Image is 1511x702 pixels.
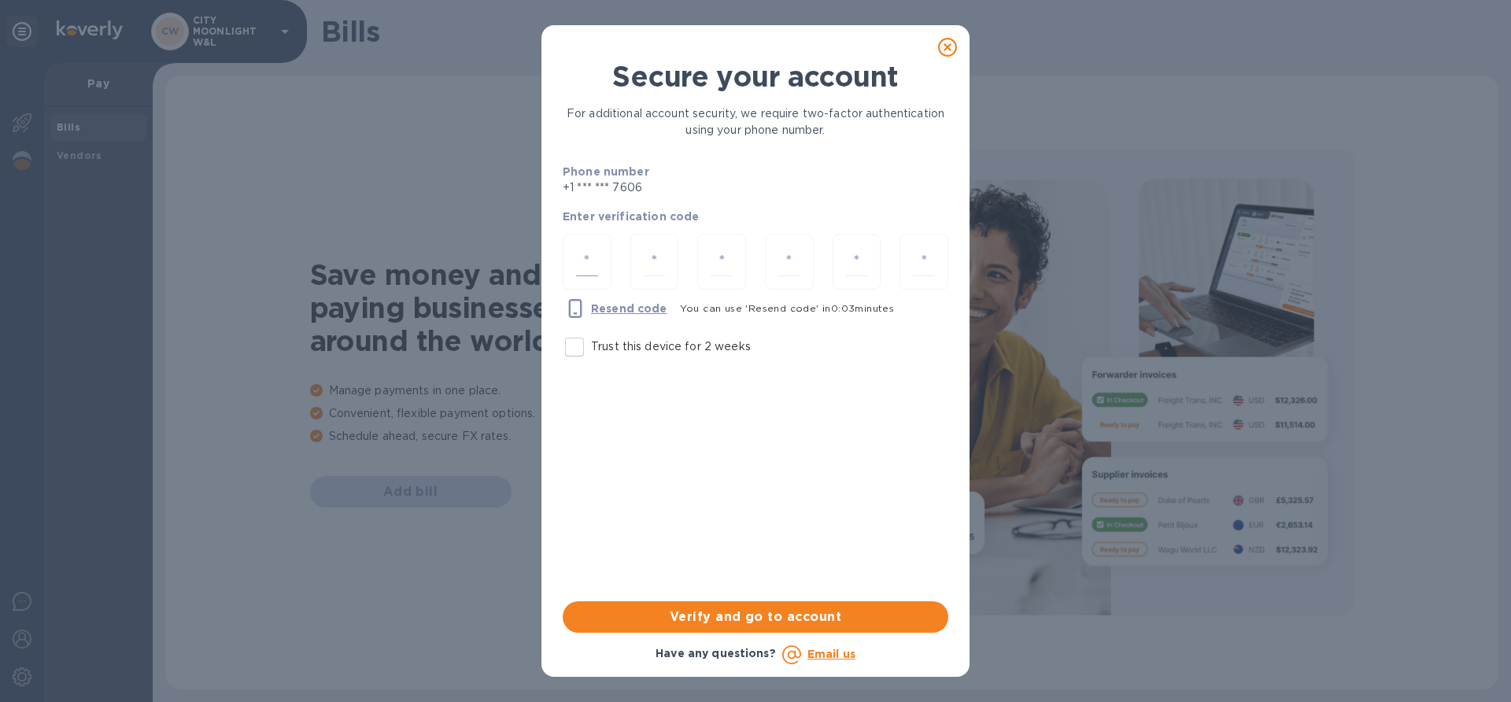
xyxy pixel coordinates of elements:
button: Verify and go to account [563,601,948,633]
b: Have any questions? [656,647,776,660]
h1: Secure your account [563,60,948,93]
span: Verify and go to account [575,608,936,626]
p: Trust this device for 2 weeks [591,338,751,355]
span: You can use 'Resend code' in 0 : 03 minutes [680,302,895,314]
u: Resend code [591,302,667,315]
b: Phone number [563,165,649,178]
p: Enter verification code [563,209,948,224]
p: For additional account security, we require two-factor authentication using your phone number. [563,105,948,139]
a: Email us [807,648,855,660]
